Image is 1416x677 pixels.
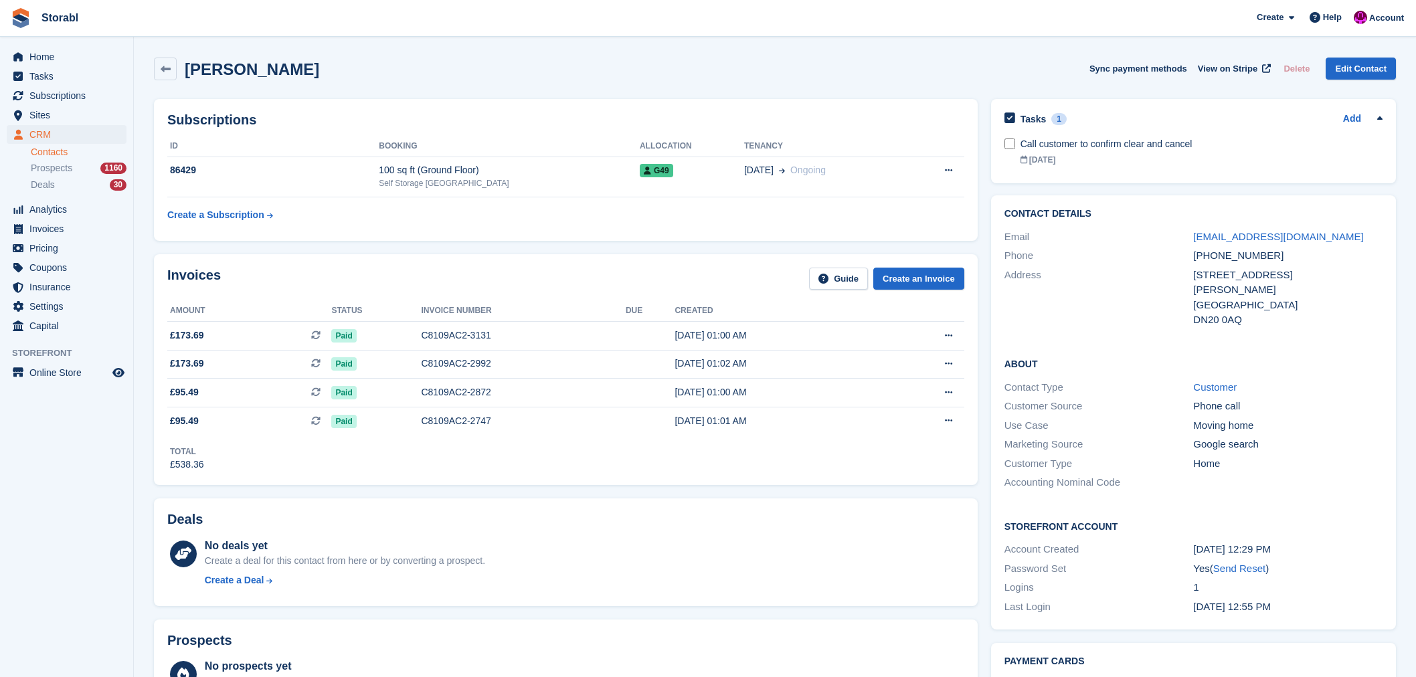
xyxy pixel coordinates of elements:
div: 86429 [167,163,379,177]
a: menu [7,125,126,144]
div: Account Created [1004,542,1194,557]
span: Storefront [12,347,133,360]
span: Paid [331,386,356,399]
div: 1160 [100,163,126,174]
a: menu [7,86,126,105]
div: Yes [1193,561,1383,577]
div: £538.36 [170,458,204,472]
div: Email [1004,229,1194,245]
span: CRM [29,125,110,144]
span: £173.69 [170,357,204,371]
span: Coupons [29,258,110,277]
a: menu [7,363,126,382]
span: Subscriptions [29,86,110,105]
div: [DATE] 01:00 AM [675,328,883,343]
a: Create a Deal [205,573,485,587]
div: Create a deal for this contact from here or by converting a prospect. [205,554,485,568]
span: £95.49 [170,414,199,428]
div: [PERSON_NAME] [1193,282,1383,298]
span: Sites [29,106,110,124]
span: Settings [29,297,110,316]
div: Total [170,446,204,458]
div: C8109AC2-3131 [421,328,626,343]
h2: Payment cards [1004,656,1383,667]
img: stora-icon-8386f47178a22dfd0bd8f6a31ec36ba5ce8667c1dd55bd0f319d3a0aa187defe.svg [11,8,31,28]
a: Contacts [31,146,126,159]
div: 1 [1051,113,1067,125]
a: menu [7,67,126,86]
th: Allocation [640,136,744,157]
span: £173.69 [170,328,204,343]
th: Invoice number [421,300,626,322]
span: Paid [331,329,356,343]
span: Deals [31,179,55,191]
span: Paid [331,415,356,428]
div: Home [1193,456,1383,472]
span: [DATE] [744,163,774,177]
a: menu [7,278,126,296]
a: Add [1343,112,1361,127]
th: ID [167,136,379,157]
div: No deals yet [205,538,485,554]
div: [PHONE_NUMBER] [1193,248,1383,264]
div: Phone call [1193,399,1383,414]
a: Send Reset [1213,563,1265,574]
time: 2025-05-18 11:55:30 UTC [1193,601,1271,612]
img: Helen Morton [1354,11,1367,24]
span: Home [29,47,110,66]
span: Capital [29,316,110,335]
a: Deals 30 [31,178,126,192]
a: menu [7,200,126,219]
th: Booking [379,136,640,157]
div: Call customer to confirm clear and cancel [1021,137,1383,151]
a: menu [7,316,126,335]
h2: Subscriptions [167,112,964,128]
th: Created [675,300,883,322]
button: Delete [1278,58,1315,80]
div: Moving home [1193,418,1383,433]
div: Logins [1004,580,1194,595]
th: Status [331,300,421,322]
div: Last Login [1004,599,1194,615]
span: £95.49 [170,385,199,399]
a: Preview store [110,365,126,381]
div: C8109AC2-2747 [421,414,626,428]
a: Prospects 1160 [31,161,126,175]
div: [DATE] [1021,154,1383,166]
div: [DATE] 01:00 AM [675,385,883,399]
a: Edit Contact [1326,58,1396,80]
h2: Contact Details [1004,209,1383,219]
span: Create [1257,11,1284,24]
th: Amount [167,300,331,322]
th: Tenancy [744,136,908,157]
h2: Storefront Account [1004,519,1383,533]
span: Prospects [31,162,72,175]
div: Create a Subscription [167,208,264,222]
span: Ongoing [790,165,826,175]
div: 30 [110,179,126,191]
div: Accounting Nominal Code [1004,475,1194,490]
div: 1 [1193,580,1383,595]
a: Call customer to confirm clear and cancel [DATE] [1021,130,1383,173]
span: Insurance [29,278,110,296]
span: Online Store [29,363,110,382]
span: G49 [640,164,673,177]
div: Create a Deal [205,573,264,587]
span: Account [1369,11,1404,25]
div: Google search [1193,437,1383,452]
a: menu [7,106,126,124]
th: Due [626,300,675,322]
a: Create an Invoice [873,268,964,290]
span: View on Stripe [1198,62,1257,76]
a: menu [7,297,126,316]
div: [DATE] 01:01 AM [675,414,883,428]
a: Guide [809,268,868,290]
div: Use Case [1004,418,1194,433]
h2: Invoices [167,268,221,290]
div: DN20 0AQ [1193,312,1383,328]
div: [DATE] 12:29 PM [1193,542,1383,557]
span: Analytics [29,200,110,219]
span: ( ) [1210,563,1269,574]
h2: About [1004,357,1383,370]
div: 100 sq ft (Ground Floor) [379,163,640,177]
